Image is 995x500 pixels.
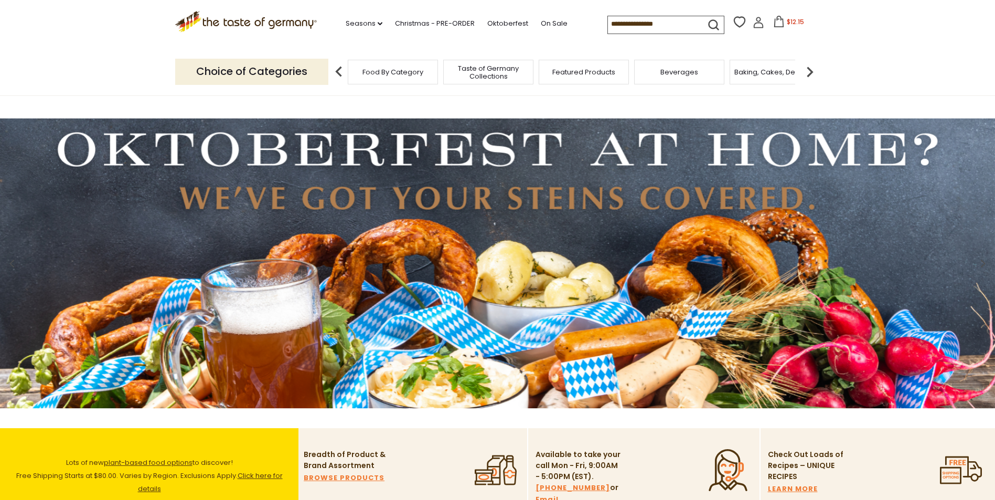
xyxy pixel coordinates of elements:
p: Breadth of Product & Brand Assortment [304,449,390,471]
a: Beverages [660,68,698,76]
img: next arrow [799,61,820,82]
a: Click here for details [138,471,283,494]
a: [PHONE_NUMBER] [536,482,610,494]
a: plant-based food options [104,458,192,468]
a: LEARN MORE [768,483,818,495]
p: Choice of Categories [175,59,328,84]
a: BROWSE PRODUCTS [304,472,384,484]
a: Food By Category [362,68,423,76]
a: Seasons [346,18,382,29]
span: Lots of new to discover! Free Shipping Starts at $80.00. Varies by Region. Exclusions Apply. [16,458,283,494]
a: Oktoberfest [487,18,528,29]
a: Christmas - PRE-ORDER [395,18,475,29]
a: Baking, Cakes, Desserts [734,68,816,76]
a: On Sale [541,18,568,29]
p: Check Out Loads of Recipes – UNIQUE RECIPES [768,449,844,482]
img: previous arrow [328,61,349,82]
a: Taste of Germany Collections [446,64,530,80]
span: $12.15 [787,17,804,26]
button: $12.15 [766,16,811,31]
a: Featured Products [552,68,615,76]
